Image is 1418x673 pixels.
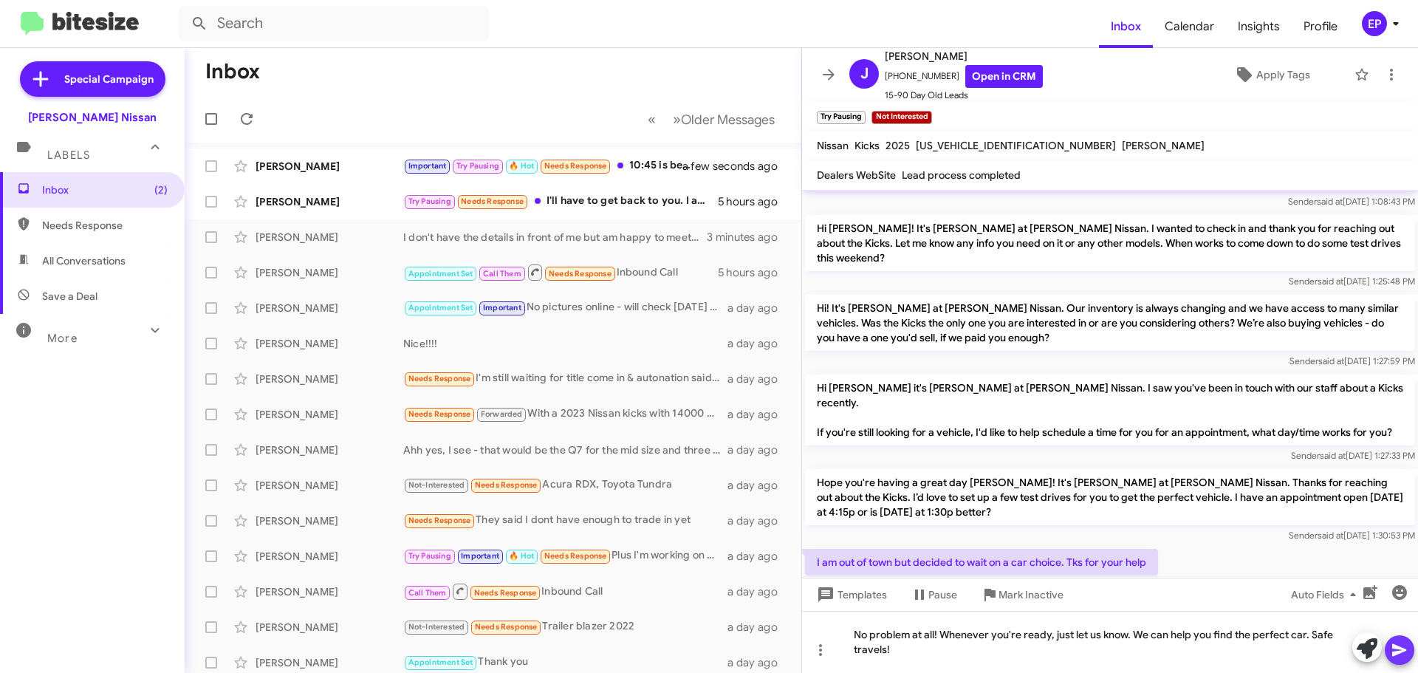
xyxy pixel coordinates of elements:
span: Needs Response [461,197,524,206]
div: a day ago [727,620,790,635]
div: [PERSON_NAME] [256,549,403,564]
span: Sender [DATE] 1:30:53 PM [1289,530,1415,541]
div: a day ago [727,655,790,670]
span: Needs Response [544,551,607,561]
div: [PERSON_NAME] [256,230,403,245]
span: Inbox [1099,5,1153,48]
span: Nissan [817,139,849,152]
div: Plus I'm working on my credit too [403,547,727,564]
span: All Conversations [42,253,126,268]
span: Special Campaign [64,72,154,86]
small: Not Interested [871,111,931,124]
div: Acura RDX, Toyota Tundra [403,476,727,493]
div: [PERSON_NAME] [256,478,403,493]
span: [PERSON_NAME] [885,47,1043,65]
div: They said I dont have enough to trade in yet [403,512,727,529]
div: a day ago [727,407,790,422]
button: Templates [802,581,899,608]
span: Not-Interested [408,480,465,490]
nav: Page navigation example [640,104,784,134]
a: Special Campaign [20,61,165,97]
small: Try Pausing [817,111,866,124]
span: » [673,110,681,129]
div: 3 minutes ago [707,230,790,245]
button: Previous [639,104,665,134]
span: Important [483,303,521,312]
span: Sender [DATE] 1:08:43 PM [1288,196,1415,207]
div: [PERSON_NAME] [256,443,403,457]
div: a day ago [727,336,790,351]
div: Inbound Call [403,263,718,281]
span: Needs Response [475,480,538,490]
span: Needs Response [544,161,607,171]
span: [PERSON_NAME] [1122,139,1205,152]
span: said at [1320,450,1346,461]
div: [PERSON_NAME] [256,584,403,599]
div: a few seconds ago [701,159,790,174]
div: [PERSON_NAME] [256,159,403,174]
div: I'm still waiting for title come in & autonation said they would do 13,000$... [403,370,727,387]
div: a day ago [727,443,790,457]
button: EP [1349,11,1402,36]
span: Calendar [1153,5,1226,48]
span: More [47,332,78,345]
span: Sender [DATE] 1:27:33 PM [1291,450,1415,461]
p: Hi [PERSON_NAME] it's [PERSON_NAME] at [PERSON_NAME] Nissan. I saw you've been in touch with our ... [805,375,1415,445]
span: Forwarded [477,408,526,422]
span: Labels [47,148,90,162]
div: [PERSON_NAME] [256,194,403,209]
span: Try Pausing [408,197,451,206]
div: a day ago [727,478,790,493]
input: Search [179,6,489,41]
div: Ahh yes, I see - that would be the Q7 for the mid size and three rows of seats; had you considere... [403,443,727,457]
div: [PERSON_NAME] [256,265,403,280]
div: I don't have the details in front of me but am happy to meet and explore those options with you. ... [403,230,707,245]
div: [PERSON_NAME] Nissan [28,110,157,125]
span: 🔥 Hot [509,551,534,561]
span: Older Messages [681,112,775,128]
span: Kicks [854,139,880,152]
span: J [860,62,869,86]
span: Auto Fields [1291,581,1362,608]
span: Needs Response [475,622,538,632]
span: said at [1318,530,1343,541]
button: Pause [899,581,969,608]
span: Not-Interested [408,622,465,632]
span: Call Them [483,269,521,279]
div: [PERSON_NAME] [256,336,403,351]
span: « [648,110,656,129]
span: Appointment Set [408,269,473,279]
span: [US_VEHICLE_IDENTIFICATION_NUMBER] [916,139,1116,152]
span: Appointment Set [408,657,473,667]
div: [PERSON_NAME] [256,655,403,670]
span: Sender [DATE] 1:25:48 PM [1289,276,1415,287]
span: Pause [928,581,957,608]
div: EP [1362,11,1387,36]
span: said at [1318,355,1344,366]
div: [PERSON_NAME] [256,407,403,422]
span: Inbox [42,182,168,197]
div: a day ago [727,549,790,564]
span: Needs Response [408,374,471,383]
button: Mark Inactive [969,581,1075,608]
span: Dealers WebSite [817,168,896,182]
span: Try Pausing [456,161,499,171]
span: said at [1318,276,1343,287]
span: Lead process completed [902,168,1021,182]
p: Hope you're having a great day [PERSON_NAME]! It's [PERSON_NAME] at [PERSON_NAME] Nissan. Thanks ... [805,469,1415,525]
button: Auto Fields [1279,581,1374,608]
span: Needs Response [549,269,612,279]
span: Save a Deal [42,289,97,304]
a: Profile [1292,5,1349,48]
span: Call Them [408,588,447,598]
p: I am out of town but decided to wait on a car choice. Tks for your help [805,549,1158,575]
button: Apply Tags [1196,61,1347,88]
span: 2025 [886,139,910,152]
div: Nice!!!! [403,336,727,351]
span: Mark Inactive [999,581,1063,608]
span: Apply Tags [1256,61,1310,88]
span: Important [408,161,447,171]
a: Open in CRM [965,65,1043,88]
a: Insights [1226,5,1292,48]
